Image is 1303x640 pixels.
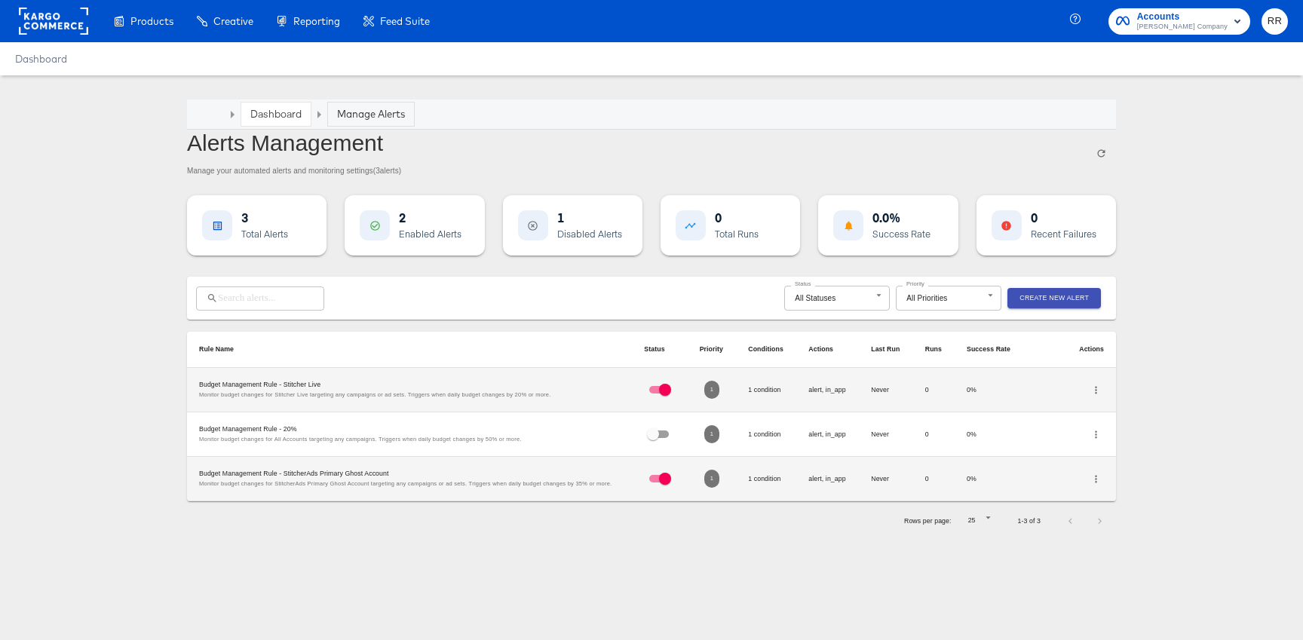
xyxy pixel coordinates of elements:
[688,332,737,368] th: Priority
[871,430,901,439] p: Never
[796,332,859,368] th: Actions
[1137,9,1228,25] span: Accounts
[1018,516,1041,526] p: 1-3 of 3
[808,430,847,439] p: alert, in_app
[748,385,784,395] p: 1 condition
[1108,8,1250,35] button: Accounts[PERSON_NAME] Company
[380,15,430,27] span: Feed Suite
[1137,21,1228,33] span: [PERSON_NAME] Company
[1087,139,1116,168] button: Refresh
[241,210,288,225] div: 3
[250,107,302,121] a: Dashboard
[199,391,551,398] span: Monitor budget changes for Stitcher Live targeting any campaigns or ad sets. Triggers when daily ...
[808,474,847,484] p: alert, in_app
[896,286,1001,311] div: All Priorities
[925,474,943,484] p: 0
[748,430,784,439] p: 1 condition
[715,210,759,225] div: 0
[1268,13,1282,30] span: RR
[187,164,401,178] h6: Manage your automated alerts and monitoring settings ( 3 alerts)
[199,436,522,442] span: Monitor budget changes for All Accounts targeting any campaigns. Triggers when daily budget chang...
[871,385,901,395] p: Never
[632,332,687,368] th: Status
[199,469,620,479] p: Budget Management Rule - StitcherAds Primary Ghost Account
[748,474,784,484] p: 1 condition
[399,228,461,240] div: Enabled Alerts
[1031,228,1096,240] div: Recent Failures
[704,475,719,483] span: 1
[199,380,620,390] p: Budget Management Rule - Stitcher Live
[967,474,1012,484] p: 0%
[872,228,930,240] div: Success Rate
[1007,288,1101,308] button: Create New Alert
[187,332,632,368] th: Rule Name
[925,385,943,395] p: 0
[187,130,401,156] h1: Alerts Management
[213,15,253,27] span: Creative
[925,430,943,439] p: 0
[872,210,930,225] div: 0.0%
[1024,332,1116,368] th: Actions
[1019,292,1089,304] span: Create New Alert
[913,332,955,368] th: Runs
[15,53,67,65] a: Dashboard
[808,385,847,395] p: alert, in_app
[955,332,1024,368] th: Success Rate
[241,228,288,240] div: Total Alerts
[1031,210,1096,225] div: 0
[199,424,620,434] p: Budget Management Rule - 20%
[784,286,890,311] div: All Statuses
[958,512,994,529] div: 25
[704,386,719,394] span: 1
[736,332,796,368] th: Conditions
[293,15,340,27] span: Reporting
[130,15,173,27] span: Products
[871,474,901,484] p: Never
[557,228,622,240] div: Disabled Alerts
[967,385,1012,395] p: 0%
[399,210,461,225] div: 2
[199,480,612,487] span: Monitor budget changes for StitcherAds Primary Ghost Account targeting any campaigns or ad sets. ...
[967,430,1012,439] p: 0%
[1262,8,1288,35] button: RR
[704,430,719,439] span: 1
[218,286,324,311] input: Search alerts...
[337,107,405,121] div: Manage Alerts
[904,516,952,526] p: Rows per page:
[557,210,622,225] div: 1
[715,228,759,240] div: Total Runs
[859,332,913,368] th: Last Run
